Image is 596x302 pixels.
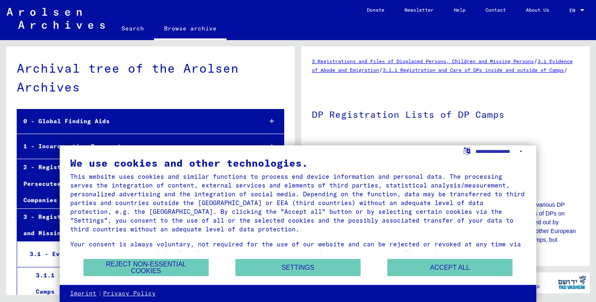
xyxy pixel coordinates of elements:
[556,272,588,293] img: yv_logo.png
[83,259,209,276] button: Reject non-essential cookies
[17,209,255,241] div: 3 - Registrations and Files of Displaced Persons, Children and Missing Persons
[312,145,356,152] b: Reference Code
[7,8,105,29] img: Arolsen_neg.svg
[17,138,255,155] div: 1 - Incarceration Documents
[111,18,154,38] a: Search
[446,145,508,152] b: Number of documents
[103,289,156,298] a: Privacy Policy
[383,67,564,73] a: 3.1.1 Registration and Care of DPs inside and outside of Camps
[23,246,255,262] div: 3.1 - Evidence of Abode and Emigration
[387,259,513,276] button: Accept all
[17,59,284,96] div: Archival tree of the Arolsen Archives
[70,172,526,233] div: This website uses cookies and similar functions to process end device information and personal da...
[70,158,526,168] div: We use cookies and other technologies.
[569,8,578,13] span: EN
[70,289,96,298] a: Imprint
[17,159,255,208] div: 2 - Registration of [DEMOGRAPHIC_DATA] and [DEMOGRAPHIC_DATA] Persecutees by Public Institutions,...
[70,240,526,266] div: Your consent is always voluntary, not required for the use of our website and can be rejected or ...
[379,66,383,74] span: /
[17,113,255,129] div: 0 - Global Finding Aids
[154,18,227,40] a: Browse archive
[564,66,568,74] span: /
[312,58,534,64] a: 3 Registrations and Files of Displaced Persons, Children and Missing Persons
[235,259,361,276] button: Settings
[534,57,538,65] span: /
[312,95,579,132] h1: DP Registration Lists of DP Camps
